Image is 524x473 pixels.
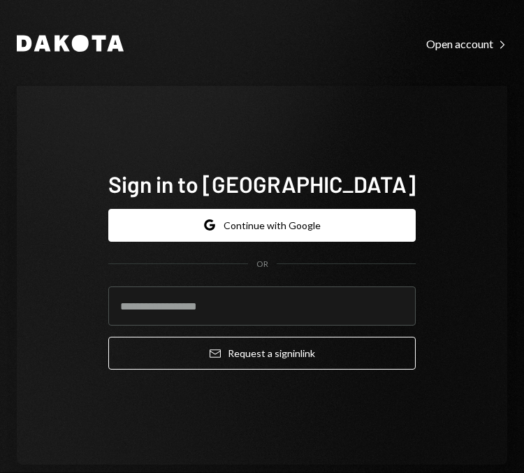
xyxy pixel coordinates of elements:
[426,37,507,51] div: Open account
[108,209,416,242] button: Continue with Google
[108,170,416,198] h1: Sign in to [GEOGRAPHIC_DATA]
[108,337,416,370] button: Request a signinlink
[256,259,268,270] div: OR
[426,36,507,51] a: Open account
